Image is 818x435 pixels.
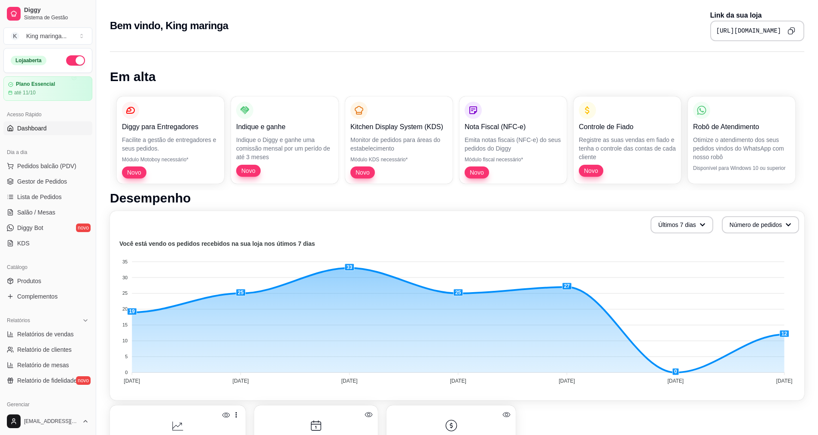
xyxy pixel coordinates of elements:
div: Catálogo [3,260,92,274]
pre: [URL][DOMAIN_NAME] [716,27,781,35]
tspan: 10 [122,338,128,343]
a: Salão / Mesas [3,205,92,219]
span: K [11,32,19,40]
h2: Bem vindo, King maringa [110,19,228,33]
tspan: [DATE] [450,378,466,384]
span: Sistema de Gestão [24,14,89,21]
a: Diggy Botnovo [3,221,92,235]
button: Nota Fiscal (NFC-e)Emita notas fiscais (NFC-e) do seus pedidos do DiggyMódulo fiscal necessário*Novo [459,97,567,184]
a: Plano Essencialaté 11/10 [3,76,92,101]
button: Indique e ganheIndique o Diggy e ganhe uma comissão mensal por um perído de até 3 mesesNovo [231,97,338,184]
a: Lista de Pedidos [3,190,92,204]
p: Robô de Atendimento [693,122,790,132]
p: Controle de Fiado [579,122,676,132]
span: Complementos [17,292,58,301]
span: Novo [238,166,259,175]
span: KDS [17,239,30,248]
p: Indique e ganhe [236,122,333,132]
tspan: [DATE] [124,378,140,384]
span: Novo [581,166,602,175]
tspan: [DATE] [776,378,793,384]
a: Produtos [3,274,92,288]
a: Relatório de fidelidadenovo [3,374,92,387]
p: Facilite a gestão de entregadores e seus pedidos. [122,136,219,153]
p: Kitchen Display System (KDS) [350,122,447,132]
span: [EMAIL_ADDRESS][DOMAIN_NAME] [24,418,79,425]
span: Novo [466,168,487,177]
p: Módulo KDS necessário* [350,156,447,163]
button: Robô de AtendimentoOtimize o atendimento dos seus pedidos vindos do WhatsApp com nosso robôDispon... [688,97,795,184]
p: Monitor de pedidos para áreas do estabelecimento [350,136,447,153]
p: Otimize o atendimento dos seus pedidos vindos do WhatsApp com nosso robô [693,136,790,161]
span: Gestor de Pedidos [17,177,67,186]
h1: Em alta [110,69,804,85]
tspan: [DATE] [341,378,358,384]
text: Você está vendo os pedidos recebidos na sua loja nos útimos 7 dias [119,240,315,247]
button: Copy to clipboard [785,24,798,38]
button: Número de pedidos [722,216,799,233]
p: Módulo Motoboy necessário* [122,156,219,163]
span: Salão / Mesas [17,208,55,217]
article: Plano Essencial [16,81,55,88]
span: Relatórios [7,317,30,324]
div: Dia a dia [3,145,92,159]
div: Acesso Rápido [3,108,92,121]
a: Complementos [3,290,92,303]
tspan: [DATE] [233,378,249,384]
button: Kitchen Display System (KDS)Monitor de pedidos para áreas do estabelecimentoMódulo KDS necessário... [345,97,453,184]
button: Diggy para EntregadoresFacilite a gestão de entregadores e seus pedidos.Módulo Motoboy necessário... [117,97,224,184]
a: Gestor de Pedidos [3,175,92,188]
button: Alterar Status [66,55,85,66]
p: Link da sua loja [710,10,804,21]
a: Relatório de clientes [3,343,92,356]
div: Gerenciar [3,398,92,411]
p: Módulo fiscal necessário* [465,156,562,163]
a: Relatórios de vendas [3,327,92,341]
span: Relatório de fidelidade [17,376,77,385]
p: Disponível para Windows 10 ou superior [693,165,790,172]
button: [EMAIL_ADDRESS][DOMAIN_NAME] [3,411,92,432]
h1: Desempenho [110,190,804,206]
tspan: 5 [125,354,128,359]
a: DiggySistema de Gestão [3,3,92,24]
div: Loja aberta [11,56,46,65]
span: Produtos [17,277,41,285]
p: Emita notas fiscais (NFC-e) do seus pedidos do Diggy [465,136,562,153]
span: Diggy Bot [17,224,43,232]
button: Últimos 7 dias [651,216,713,233]
a: Relatório de mesas [3,358,92,372]
tspan: 25 [122,290,128,296]
span: Relatório de mesas [17,361,69,369]
tspan: 20 [122,306,128,311]
span: Novo [352,168,373,177]
button: Pedidos balcão (PDV) [3,159,92,173]
tspan: 35 [122,259,128,264]
div: King maringa ... [26,32,67,40]
tspan: [DATE] [667,378,684,384]
span: Dashboard [17,124,47,133]
p: Nota Fiscal (NFC-e) [465,122,562,132]
button: Select a team [3,27,92,45]
span: Relatórios de vendas [17,330,74,338]
span: Relatório de clientes [17,345,72,354]
article: até 11/10 [14,89,36,96]
span: Diggy [24,6,89,14]
span: Pedidos balcão (PDV) [17,162,76,170]
p: Indique o Diggy e ganhe uma comissão mensal por um perído de até 3 meses [236,136,333,161]
p: Diggy para Entregadores [122,122,219,132]
span: Novo [124,168,145,177]
a: Dashboard [3,121,92,135]
tspan: 30 [122,275,128,280]
tspan: [DATE] [559,378,575,384]
span: Lista de Pedidos [17,193,62,201]
tspan: 0 [125,370,128,375]
a: KDS [3,236,92,250]
p: Registre as suas vendas em fiado e tenha o controle das contas de cada cliente [579,136,676,161]
button: Controle de FiadoRegistre as suas vendas em fiado e tenha o controle das contas de cada clienteNovo [574,97,681,184]
tspan: 15 [122,322,128,327]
